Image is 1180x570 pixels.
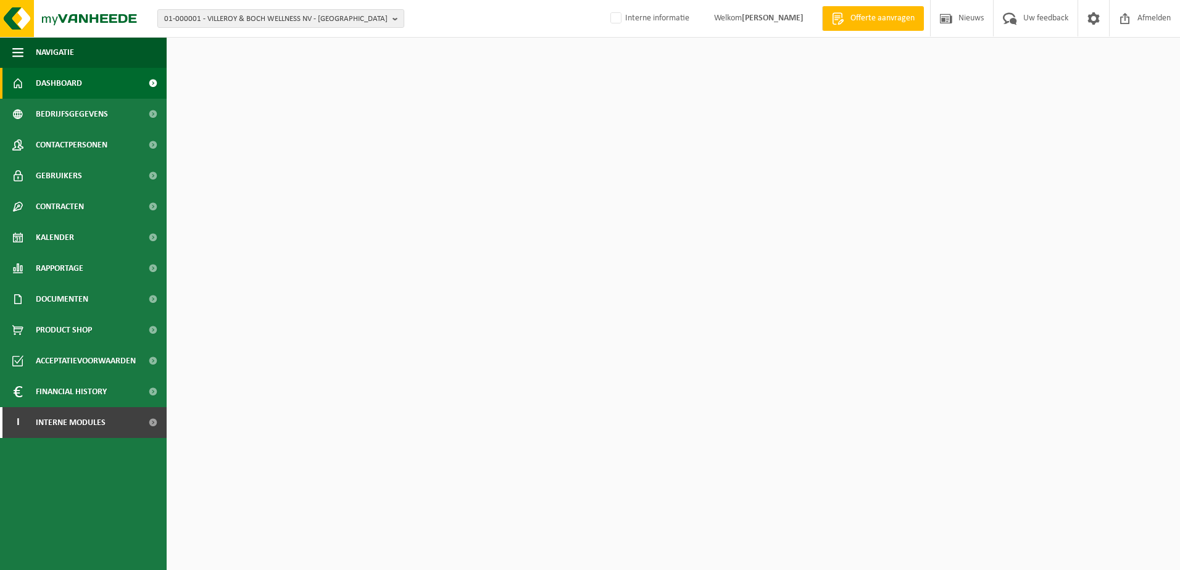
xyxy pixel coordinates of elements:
[742,14,804,23] strong: [PERSON_NAME]
[608,9,689,28] label: Interne informatie
[36,376,107,407] span: Financial History
[36,284,88,315] span: Documenten
[36,68,82,99] span: Dashboard
[36,407,106,438] span: Interne modules
[36,160,82,191] span: Gebruikers
[12,407,23,438] span: I
[36,130,107,160] span: Contactpersonen
[36,37,74,68] span: Navigatie
[36,222,74,253] span: Kalender
[157,9,404,28] button: 01-000001 - VILLEROY & BOCH WELLNESS NV - [GEOGRAPHIC_DATA]
[36,253,83,284] span: Rapportage
[822,6,924,31] a: Offerte aanvragen
[36,345,136,376] span: Acceptatievoorwaarden
[164,10,388,28] span: 01-000001 - VILLEROY & BOCH WELLNESS NV - [GEOGRAPHIC_DATA]
[36,191,84,222] span: Contracten
[847,12,918,25] span: Offerte aanvragen
[36,315,92,345] span: Product Shop
[36,99,108,130] span: Bedrijfsgegevens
